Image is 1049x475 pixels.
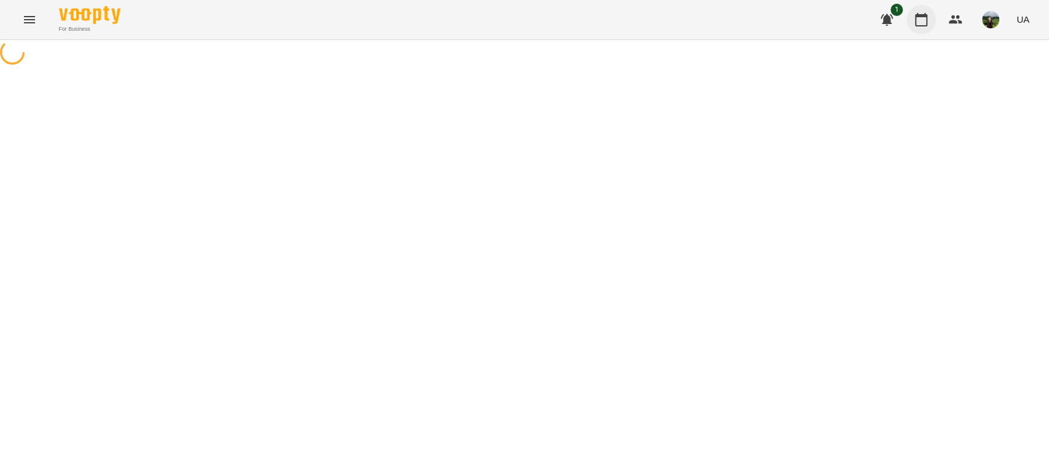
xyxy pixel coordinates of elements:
span: For Business [59,25,120,33]
img: Voopty Logo [59,6,120,24]
button: UA [1012,8,1034,31]
button: Menu [15,5,44,34]
img: f82d801fe2835fc35205c9494f1794bc.JPG [982,11,999,28]
span: 1 [890,4,903,16]
span: UA [1016,13,1029,26]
